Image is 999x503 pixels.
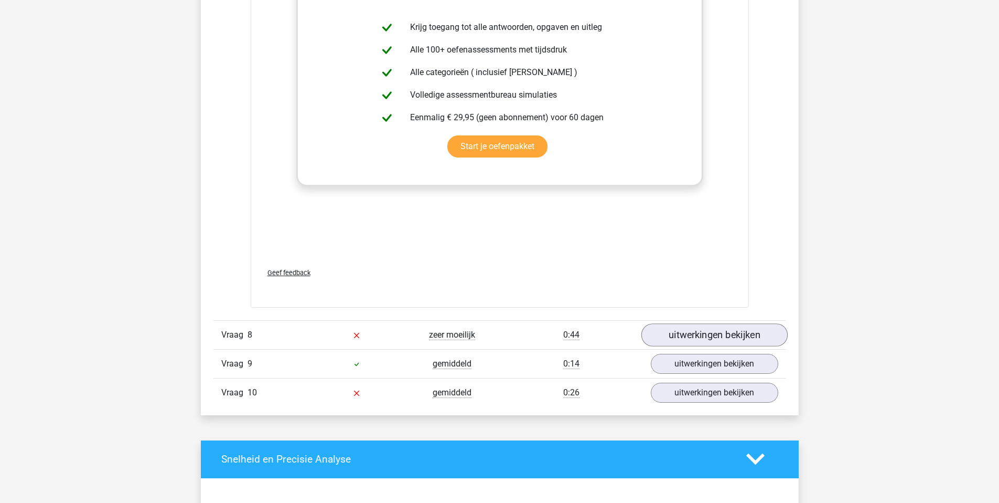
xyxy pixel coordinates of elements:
a: uitwerkingen bekijken [651,383,778,403]
span: 0:14 [563,359,579,369]
h4: Snelheid en Precisie Analyse [221,453,731,465]
span: Geef feedback [267,269,310,277]
span: Vraag [221,358,248,370]
a: Start je oefenpakket [447,135,547,158]
span: zeer moeilijk [429,330,475,340]
span: Vraag [221,386,248,399]
span: Vraag [221,329,248,341]
span: 8 [248,330,252,340]
a: uitwerkingen bekijken [641,323,787,347]
span: 9 [248,359,252,369]
span: 10 [248,387,257,397]
span: gemiddeld [433,387,471,398]
span: 0:44 [563,330,579,340]
span: 0:26 [563,387,579,398]
a: uitwerkingen bekijken [651,354,778,374]
span: gemiddeld [433,359,471,369]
